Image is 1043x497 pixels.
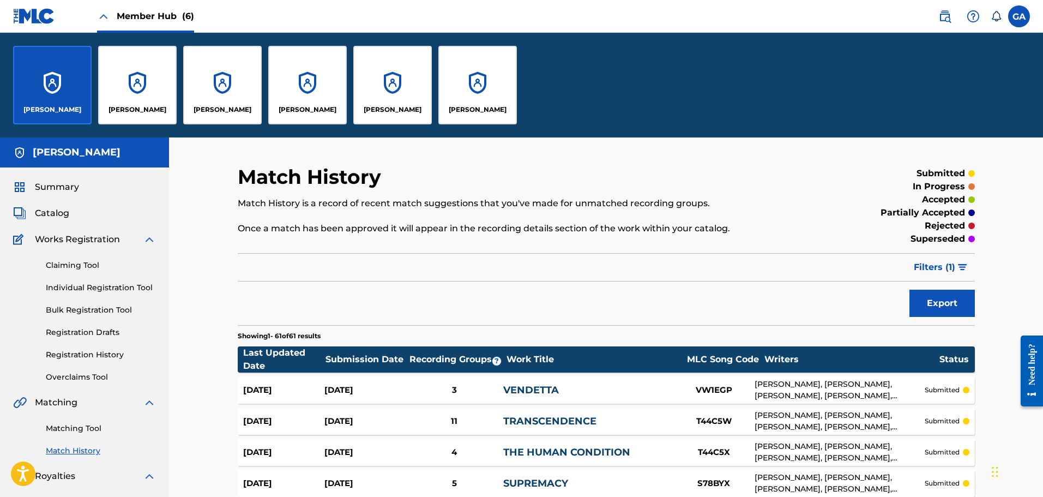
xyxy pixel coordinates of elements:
[194,105,251,115] p: Gary Muttley
[353,46,432,124] a: Accounts[PERSON_NAME]
[13,396,27,409] img: Matching
[507,353,681,366] div: Work Title
[673,446,755,459] div: T44C5X
[324,477,406,490] div: [DATE]
[939,353,969,366] div: Status
[958,264,967,271] img: filter
[243,446,324,459] div: [DATE]
[1012,327,1043,415] iframe: Resource Center
[406,415,503,428] div: 11
[755,379,924,402] div: [PERSON_NAME], [PERSON_NAME], [PERSON_NAME], [PERSON_NAME], [PERSON_NAME]
[13,8,55,24] img: MLC Logo
[13,207,69,220] a: CatalogCatalog
[46,282,156,294] a: Individual Registration Tool
[911,232,965,245] p: superseded
[13,207,26,220] img: Catalog
[33,146,120,159] h5: Fernando Sierra
[46,304,156,316] a: Bulk Registration Tool
[925,478,960,488] p: submitted
[243,415,324,428] div: [DATE]
[438,46,517,124] a: Accounts[PERSON_NAME]
[23,105,81,115] p: Fernando Sierra
[46,372,156,383] a: Overclaims Tool
[673,477,755,490] div: S78BYX
[183,46,262,124] a: Accounts[PERSON_NAME]
[673,384,755,397] div: VW1EGP
[967,10,980,23] img: help
[909,290,975,317] button: Export
[324,415,406,428] div: [DATE]
[13,233,27,246] img: Works Registration
[755,472,924,495] div: [PERSON_NAME], [PERSON_NAME], [PERSON_NAME], [PERSON_NAME], [PERSON_NAME]
[182,11,194,21] span: (6)
[268,46,347,124] a: Accounts[PERSON_NAME]
[503,415,596,427] a: TRANSCENDENCE
[13,46,92,124] a: Accounts[PERSON_NAME]
[325,353,407,366] div: Submission Date
[913,180,965,193] p: in progress
[117,10,194,22] span: Member Hub
[755,441,924,464] div: [PERSON_NAME], [PERSON_NAME], [PERSON_NAME], [PERSON_NAME], [PERSON_NAME]
[238,197,805,210] p: Match History is a record of recent match suggestions that you've made for unmatched recording gr...
[992,456,998,488] div: Drag
[143,233,156,246] img: expand
[46,423,156,434] a: Matching Tool
[238,331,321,341] p: Showing 1 - 61 of 61 results
[243,384,324,397] div: [DATE]
[755,410,924,433] div: [PERSON_NAME], [PERSON_NAME], [PERSON_NAME], [PERSON_NAME], [PERSON_NAME]
[934,5,956,27] a: Public Search
[938,10,951,23] img: search
[962,5,984,27] div: Help
[922,193,965,206] p: accepted
[46,445,156,457] a: Match History
[673,415,755,428] div: T44C5W
[364,105,421,115] p: Martin Gonzalez
[46,349,156,361] a: Registration History
[97,10,110,23] img: Close
[35,396,77,409] span: Matching
[907,254,975,281] button: Filters (1)
[925,385,960,395] p: submitted
[917,167,965,180] p: submitted
[503,477,568,489] a: SUPREMACY
[925,219,965,232] p: rejected
[35,470,75,483] span: Royalties
[492,357,501,366] span: ?
[408,353,506,366] div: Recording Groups
[406,384,503,397] div: 3
[988,445,1043,497] iframe: Chat Widget
[764,353,939,366] div: Writers
[35,207,69,220] span: Catalog
[13,146,26,159] img: Accounts
[503,446,630,458] a: THE HUMAN CONDITION
[46,327,156,338] a: Registration Drafts
[925,447,960,457] p: submitted
[238,222,805,235] p: Once a match has been approved it will appear in the recording details section of the work within...
[881,206,965,219] p: partially accepted
[682,353,764,366] div: MLC Song Code
[238,165,387,189] h2: Match History
[914,261,955,274] span: Filters ( 1 )
[243,477,324,490] div: [DATE]
[1008,5,1030,27] div: User Menu
[324,446,406,459] div: [DATE]
[324,384,406,397] div: [DATE]
[35,233,120,246] span: Works Registration
[108,105,166,115] p: Gary Agis
[98,46,177,124] a: Accounts[PERSON_NAME]
[243,346,325,373] div: Last Updated Date
[406,446,503,459] div: 4
[925,416,960,426] p: submitted
[143,396,156,409] img: expand
[143,470,156,483] img: expand
[449,105,507,115] p: Phil Vazquez
[35,181,79,194] span: Summary
[503,384,559,396] a: VENDETTA
[991,11,1002,22] div: Notifications
[406,477,503,490] div: 5
[279,105,336,115] p: Jason Vazquez
[13,181,79,194] a: SummarySummary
